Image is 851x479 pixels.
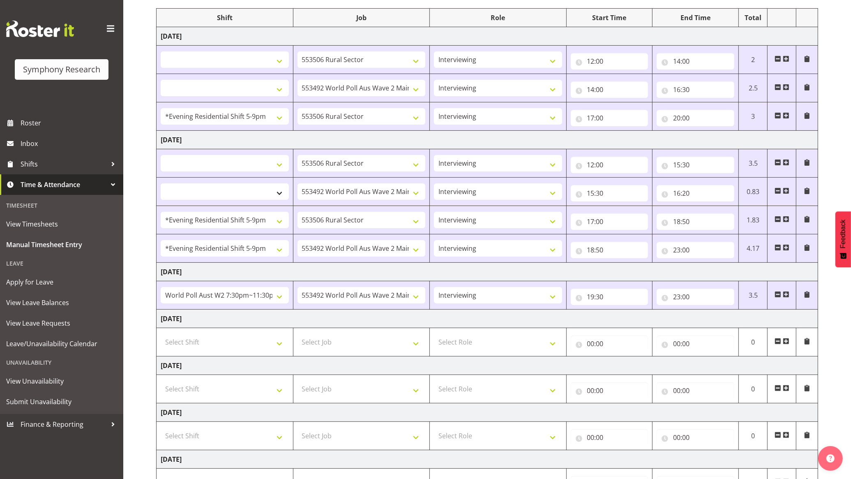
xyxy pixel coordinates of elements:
[835,211,851,267] button: Feedback - Show survey
[6,296,117,309] span: View Leave Balances
[739,149,768,178] td: 3.5
[434,13,562,23] div: Role
[826,454,835,463] img: help-xxl-2.png
[739,234,768,263] td: 4.17
[571,213,648,230] input: Click to select...
[157,27,818,46] td: [DATE]
[571,336,648,352] input: Click to select...
[21,137,119,150] span: Inbox
[657,429,734,446] input: Click to select...
[6,276,117,288] span: Apply for Leave
[571,13,648,23] div: Start Time
[657,382,734,399] input: Click to select...
[6,218,117,230] span: View Timesheets
[571,382,648,399] input: Click to select...
[657,289,734,305] input: Click to select...
[21,178,107,191] span: Time & Attendance
[657,242,734,258] input: Click to select...
[2,234,121,255] a: Manual Timesheet Entry
[157,263,818,281] td: [DATE]
[739,102,768,131] td: 3
[6,238,117,251] span: Manual Timesheet Entry
[739,422,768,450] td: 0
[571,289,648,305] input: Click to select...
[739,328,768,356] td: 0
[657,81,734,98] input: Click to select...
[743,13,763,23] div: Total
[157,131,818,149] td: [DATE]
[739,206,768,234] td: 1.83
[839,220,847,248] span: Feedback
[2,197,121,214] div: Timesheet
[657,213,734,230] input: Click to select...
[739,74,768,102] td: 2.5
[2,272,121,292] a: Apply for Leave
[2,333,121,354] a: Leave/Unavailability Calendar
[571,53,648,69] input: Click to select...
[657,157,734,173] input: Click to select...
[2,214,121,234] a: View Timesheets
[657,110,734,126] input: Click to select...
[657,53,734,69] input: Click to select...
[2,371,121,391] a: View Unavailability
[739,281,768,310] td: 3.5
[6,21,74,37] img: Rosterit website logo
[571,185,648,201] input: Click to select...
[739,46,768,74] td: 2
[571,157,648,173] input: Click to select...
[2,255,121,272] div: Leave
[739,375,768,403] td: 0
[21,117,119,129] span: Roster
[2,313,121,333] a: View Leave Requests
[6,338,117,350] span: Leave/Unavailability Calendar
[6,375,117,387] span: View Unavailability
[157,310,818,328] td: [DATE]
[657,13,734,23] div: End Time
[21,158,107,170] span: Shifts
[23,63,100,76] div: Symphony Research
[571,429,648,446] input: Click to select...
[657,185,734,201] input: Click to select...
[571,110,648,126] input: Click to select...
[21,418,107,430] span: Finance & Reporting
[6,317,117,329] span: View Leave Requests
[161,13,289,23] div: Shift
[571,81,648,98] input: Click to select...
[157,403,818,422] td: [DATE]
[2,391,121,412] a: Submit Unavailability
[2,354,121,371] div: Unavailability
[157,356,818,375] td: [DATE]
[657,336,734,352] input: Click to select...
[157,450,818,469] td: [DATE]
[2,292,121,313] a: View Leave Balances
[6,396,117,408] span: Submit Unavailability
[298,13,426,23] div: Job
[739,178,768,206] td: 0.83
[571,242,648,258] input: Click to select...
